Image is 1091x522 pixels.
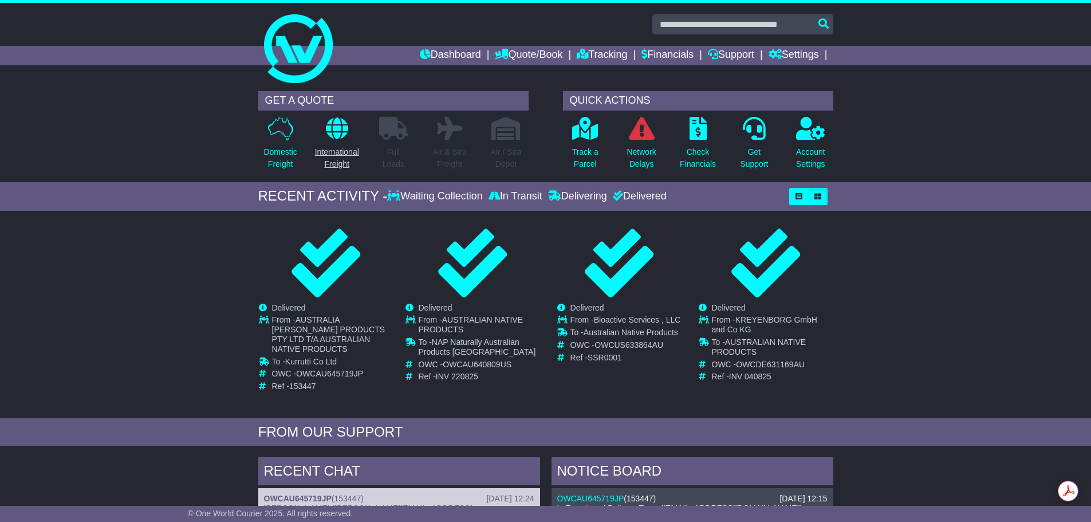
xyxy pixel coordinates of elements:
[594,315,681,324] span: Bioactive Services , LLC
[419,360,539,372] td: OWC -
[712,303,746,312] span: Delivered
[420,46,481,65] a: Dashboard
[594,340,663,350] span: OWCUS633864AU
[626,116,656,176] a: NetworkDelays
[557,504,802,513] span: In Transit and Delivery Team ([EMAIL_ADDRESS][DOMAIN_NAME])
[577,46,627,65] a: Tracking
[769,46,819,65] a: Settings
[570,340,681,353] td: OWC -
[419,303,452,312] span: Delivered
[272,315,393,356] td: From -
[641,46,694,65] a: Financials
[264,494,534,504] div: ( )
[712,372,833,382] td: Ref -
[627,494,653,503] span: 153447
[285,357,337,366] span: Kurrutti Co Ltd
[436,372,478,381] span: INV 220825
[263,116,297,176] a: DomesticFreight
[572,116,599,176] a: Track aParcel
[557,494,828,504] div: ( )
[486,190,545,203] div: In Transit
[272,382,393,391] td: Ref -
[272,303,306,312] span: Delivered
[680,146,716,170] p: Check Financials
[712,315,833,337] td: From -
[334,494,361,503] span: 153447
[296,369,363,378] span: OWCAU645719JP
[679,116,716,176] a: CheckFinancials
[570,328,681,340] td: To -
[739,116,769,176] a: GetSupport
[272,369,393,382] td: OWC -
[570,353,681,363] td: Ref -
[736,360,805,369] span: OWCDE631169AU
[570,315,681,328] td: From -
[258,188,388,205] div: RECENT ACTIVITY -
[610,190,667,203] div: Delivered
[379,146,408,170] p: Full Loads
[272,357,393,370] td: To -
[272,315,385,353] span: AUSTRALIA [PERSON_NAME] PRODUCTS PTY LTD T/A AUSTRALIAN NATIVE PRODUCTS
[263,146,297,170] p: Domestic Freight
[740,146,768,170] p: Get Support
[584,328,678,337] span: Australian Native Products
[712,337,806,356] span: AUSTRALIAN NATIVE PRODUCTS
[796,146,825,170] p: Account Settings
[188,509,353,518] span: © One World Courier 2025. All rights reserved.
[443,360,511,369] span: OWCAU640809US
[779,494,827,504] div: [DATE] 12:15
[419,315,539,337] td: From -
[588,353,622,362] span: SSR0001
[572,146,598,170] p: Track a Parcel
[552,457,833,488] div: NOTICE BOARD
[433,146,467,170] p: Air & Sea Freight
[708,46,754,65] a: Support
[545,190,610,203] div: Delivering
[315,146,359,170] p: International Freight
[491,146,522,170] p: Air / Sea Depot
[419,337,539,360] td: To -
[627,146,656,170] p: Network Delays
[264,494,332,503] a: OWCAU645719JP
[258,91,529,111] div: GET A QUOTE
[712,337,833,360] td: To -
[387,190,485,203] div: Waiting Collection
[289,382,316,391] span: 153447
[258,457,540,488] div: RECENT CHAT
[495,46,562,65] a: Quote/Book
[557,494,624,503] a: OWCAU645719JP
[712,360,833,372] td: OWC -
[729,372,771,381] span: INV 040825
[486,494,534,504] div: [DATE] 12:24
[419,315,523,334] span: AUSTRALIAN NATIVE PRODUCTS
[419,372,539,382] td: Ref -
[570,303,604,312] span: Delivered
[258,424,833,441] div: FROM OUR SUPPORT
[795,116,826,176] a: AccountSettings
[712,315,817,334] span: KREYENBORG GmbH and Co KG
[563,91,833,111] div: QUICK ACTIONS
[314,116,360,176] a: InternationalFreight
[419,337,536,356] span: NAP Naturally Australian Products [GEOGRAPHIC_DATA]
